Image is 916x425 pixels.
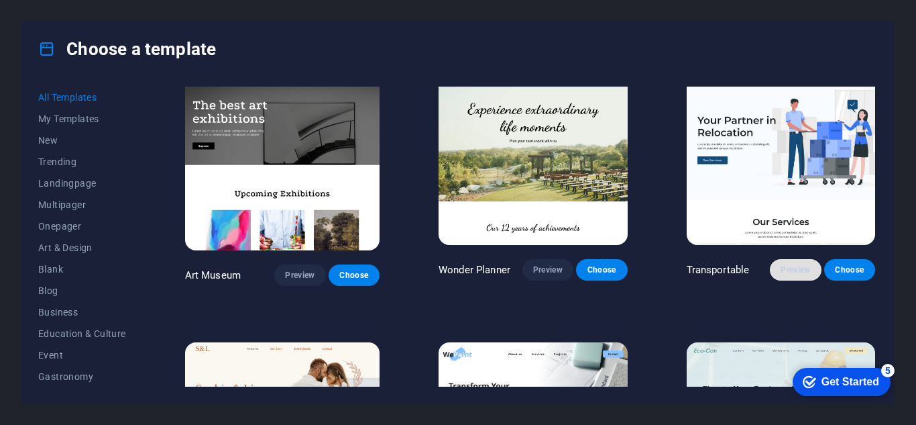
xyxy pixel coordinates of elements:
[38,194,126,216] button: Multipager
[38,221,126,232] span: Onepager
[11,7,109,35] div: Get Started 5 items remaining, 0% complete
[439,71,627,245] img: Wonder Planner
[38,328,126,339] span: Education & Culture
[38,151,126,173] button: Trending
[587,265,616,275] span: Choose
[38,280,126,301] button: Blog
[38,92,126,103] span: All Templates
[38,264,126,275] span: Blank
[38,237,126,258] button: Art & Design
[38,285,126,296] span: Blog
[835,265,864,275] span: Choose
[185,269,241,282] p: Art Museum
[38,350,126,361] span: Event
[687,263,750,277] p: Transportable
[38,323,126,344] button: Education & Culture
[329,265,380,286] button: Choose
[781,265,810,275] span: Preview
[38,113,126,124] span: My Templates
[522,259,573,281] button: Preview
[38,87,126,108] button: All Templates
[824,259,875,281] button: Choose
[38,344,126,366] button: Event
[38,366,126,387] button: Gastronomy
[770,259,821,281] button: Preview
[38,242,126,253] span: Art & Design
[687,71,876,245] img: Transportable
[38,178,126,189] span: Landingpage
[38,38,216,60] h4: Choose a template
[38,258,126,280] button: Blank
[38,130,126,151] button: New
[38,301,126,323] button: Business
[38,371,126,382] span: Gastronomy
[339,270,369,281] span: Choose
[38,135,126,146] span: New
[40,15,97,27] div: Get Started
[274,265,325,286] button: Preview
[38,173,126,194] button: Landingpage
[38,156,126,167] span: Trending
[285,270,314,281] span: Preview
[99,3,113,16] div: 5
[38,216,126,237] button: Onepager
[439,263,510,277] p: Wonder Planner
[38,199,126,210] span: Multipager
[38,108,126,130] button: My Templates
[576,259,627,281] button: Choose
[38,307,126,318] span: Business
[185,71,380,251] img: Art Museum
[533,265,563,275] span: Preview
